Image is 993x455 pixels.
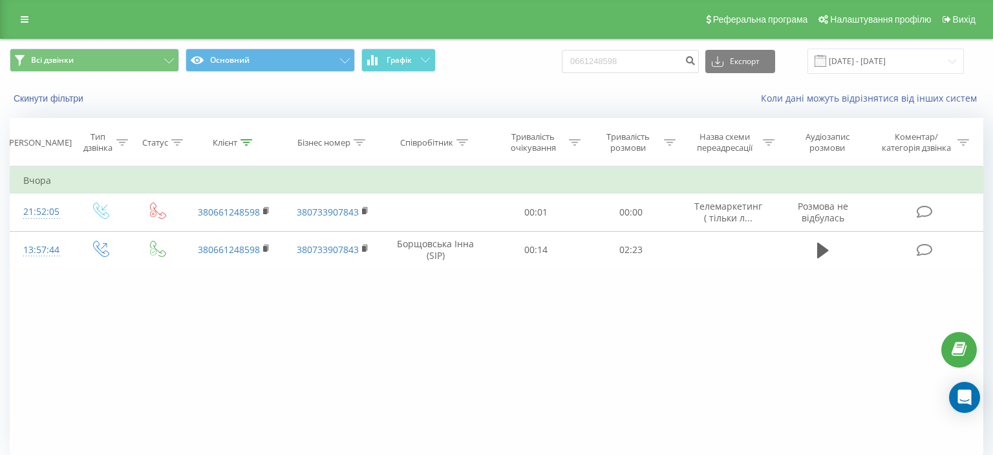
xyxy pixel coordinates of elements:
[562,50,699,73] input: Пошук за номером
[297,137,350,148] div: Бізнес номер
[10,93,90,104] button: Скинути фільтри
[789,131,866,153] div: Аудіозапис розмови
[10,49,179,72] button: Всі дзвінки
[82,131,113,153] div: Тип дзвінка
[361,49,436,72] button: Графік
[142,137,168,148] div: Статус
[761,92,983,104] a: Коли дані можуть відрізнятися вiд інших систем
[949,382,980,413] div: Open Intercom Messenger
[6,137,72,148] div: [PERSON_NAME]
[186,49,355,72] button: Основний
[198,206,260,218] a: 380661248598
[713,14,808,25] span: Реферальна програма
[297,243,359,256] a: 380733907843
[694,200,762,224] span: Телемаркетинг ( тільки л...
[705,50,775,73] button: Експорт
[297,206,359,218] a: 380733907843
[382,231,489,269] td: Борщовська Інна (SIP)
[595,131,661,153] div: Тривалість розмови
[953,14,976,25] span: Вихід
[400,137,453,148] div: Співробітник
[584,231,679,269] td: 02:23
[830,14,931,25] span: Налаштування профілю
[489,231,584,269] td: 00:14
[198,243,260,256] a: 380661248598
[690,131,760,153] div: Назва схеми переадресації
[213,137,237,148] div: Клієнт
[10,168,983,194] td: Вчора
[23,199,58,225] div: 21:52:05
[500,131,566,153] div: Тривалість очікування
[387,56,412,65] span: Графік
[798,200,848,224] span: Розмова не відбулась
[584,194,679,231] td: 00:00
[879,131,954,153] div: Коментар/категорія дзвінка
[31,55,74,65] span: Всі дзвінки
[489,194,584,231] td: 00:01
[23,238,58,263] div: 13:57:44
